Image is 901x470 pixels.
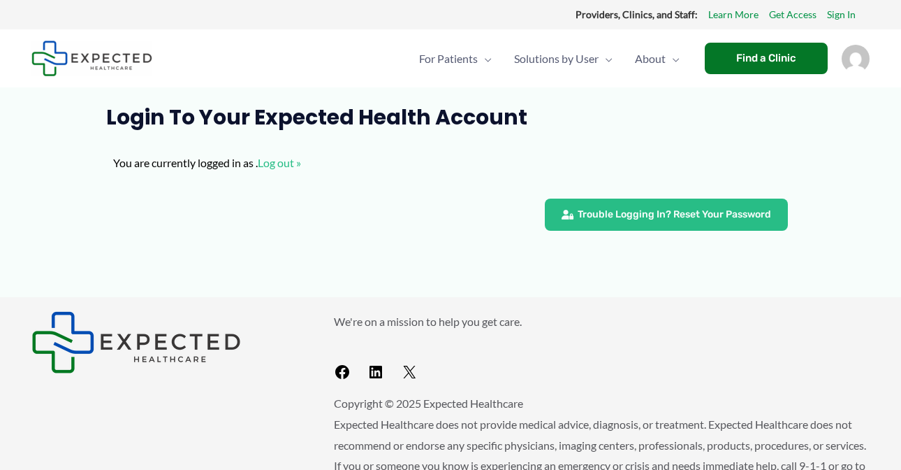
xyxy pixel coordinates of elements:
[827,6,856,24] a: Sign In
[705,43,828,74] a: Find a Clinic
[258,156,301,169] a: Log out »
[708,6,759,24] a: Learn More
[31,311,299,373] aside: Footer Widget 1
[666,34,680,83] span: Menu Toggle
[334,311,870,332] p: We're on a mission to help you get care.
[478,34,492,83] span: Menu Toggle
[31,311,241,373] img: Expected Healthcare Logo - side, dark font, small
[514,34,599,83] span: Solutions by User
[408,34,503,83] a: For PatientsMenu Toggle
[419,34,478,83] span: For Patients
[503,34,624,83] a: Solutions by UserMenu Toggle
[106,105,796,130] h1: Login to Your Expected Health Account
[408,34,691,83] nav: Primary Site Navigation
[31,41,152,76] img: Expected Healthcare Logo - side, dark font, small
[113,152,789,173] p: You are currently logged in as .
[635,34,666,83] span: About
[624,34,691,83] a: AboutMenu Toggle
[334,311,870,386] aside: Footer Widget 2
[334,397,523,410] span: Copyright © 2025 Expected Healthcare
[545,199,788,231] a: Trouble Logging In? Reset Your Password
[599,34,613,83] span: Menu Toggle
[842,50,870,64] a: Account icon link
[769,6,816,24] a: Get Access
[578,210,771,220] span: Trouble Logging In? Reset Your Password
[576,8,698,20] strong: Providers, Clinics, and Staff:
